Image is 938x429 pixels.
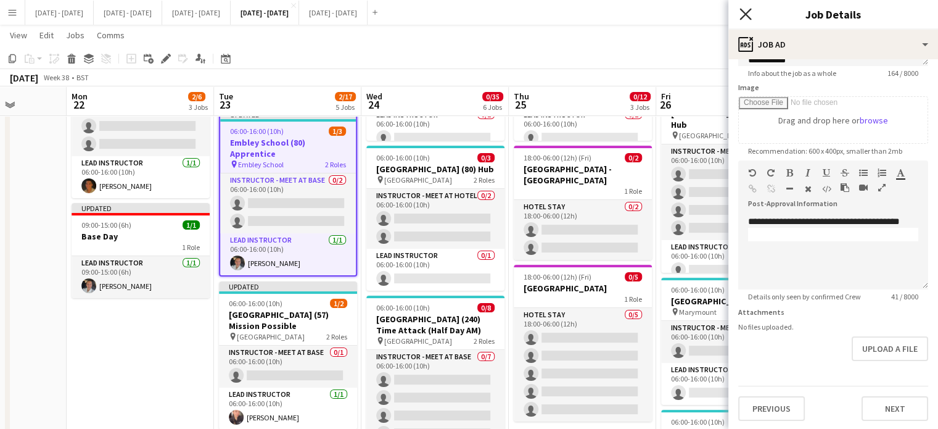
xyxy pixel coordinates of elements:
[76,73,89,82] div: BST
[679,131,747,140] span: [GEOGRAPHIC_DATA]
[804,168,812,178] button: Italic
[220,173,356,233] app-card-role: Instructor - Meet at Base0/206:00-16:00 (10h)
[366,164,504,175] h3: [GEOGRAPHIC_DATA] (80) Hub
[70,98,88,112] span: 22
[630,102,650,112] div: 3 Jobs
[366,249,504,291] app-card-role: Lead Instructor0/106:00-16:00 (10h)
[483,102,503,112] div: 6 Jobs
[384,175,452,185] span: [GEOGRAPHIC_DATA]
[231,1,299,25] button: [DATE] - [DATE]
[35,27,59,43] a: Edit
[182,243,200,252] span: 1 Role
[384,336,452,346] span: [GEOGRAPHIC_DATA]
[748,168,757,178] button: Undo
[738,322,928,331] div: No files uploaded.
[25,1,94,25] button: [DATE] - [DATE]
[625,153,642,162] span: 0/2
[661,296,799,307] h3: [GEOGRAPHIC_DATA] (33) Hub
[514,108,652,150] app-card-role: Lead Instructor0/106:00-16:00 (10h)
[661,91,671,102] span: Fri
[671,417,725,427] span: 06:00-16:00 (10h)
[862,396,928,421] button: Next
[624,294,642,304] span: 1 Role
[514,146,652,260] div: 18:00-06:00 (12h) (Fri)0/2[GEOGRAPHIC_DATA] - [GEOGRAPHIC_DATA]1 RoleHotel Stay0/218:00-06:00 (12h)
[72,91,88,102] span: Mon
[661,240,799,282] app-card-role: Lead Instructor0/106:00-16:00 (10h)
[804,184,812,194] button: Clear Formatting
[72,203,210,213] div: Updated
[72,256,210,298] app-card-role: Lead Instructor1/109:00-15:00 (6h)[PERSON_NAME]
[326,332,347,341] span: 2 Roles
[238,160,284,169] span: Embley School
[661,108,799,130] h3: [GEOGRAPHIC_DATA] (147) Hub
[738,307,784,317] label: Attachments
[5,27,32,43] a: View
[325,160,346,169] span: 2 Roles
[822,184,831,194] button: HTML Code
[72,203,210,298] app-job-card: Updated09:00-15:00 (6h)1/1Base Day1 RoleLead Instructor1/109:00-15:00 (6h)[PERSON_NAME]
[661,90,799,273] app-job-card: 06:00-16:00 (10h)0/5[GEOGRAPHIC_DATA] (147) Hub [GEOGRAPHIC_DATA]2 RolesInstructor - Meet at Hote...
[878,183,886,193] button: Fullscreen
[822,168,831,178] button: Underline
[219,91,233,102] span: Tue
[738,146,912,156] span: Recommendation: 600 x 400px, smaller than 2mb
[219,309,357,331] h3: [GEOGRAPHIC_DATA] (57) Mission Possible
[661,278,799,405] app-job-card: 06:00-16:00 (10h)0/2[GEOGRAPHIC_DATA] (33) Hub Marymount2 RolesInstructor - Meet at Base0/106:00-...
[524,272,591,281] span: 18:00-06:00 (12h) (Fri)
[335,92,356,101] span: 2/17
[477,153,495,162] span: 0/3
[659,98,671,112] span: 26
[72,231,210,242] h3: Base Day
[514,265,652,422] app-job-card: 18:00-06:00 (12h) (Fri)0/5[GEOGRAPHIC_DATA]1 RoleHotel Stay0/518:00-06:00 (12h)
[230,127,284,136] span: 06:00-16:00 (10h)
[330,299,347,308] span: 1/2
[661,144,799,240] app-card-role: Instructor - Meet at Hotel0/406:00-16:00 (10h)
[299,1,368,25] button: [DATE] - [DATE]
[366,189,504,249] app-card-role: Instructor - Meet at Hotel0/206:00-16:00 (10h)
[366,146,504,291] app-job-card: 06:00-16:00 (10h)0/3[GEOGRAPHIC_DATA] (80) Hub [GEOGRAPHIC_DATA]2 RolesInstructor - Meet at Hotel...
[671,285,725,294] span: 06:00-16:00 (10h)
[477,303,495,312] span: 0/8
[878,168,886,178] button: Ordered List
[524,153,591,162] span: 18:00-06:00 (12h) (Fri)
[189,102,208,112] div: 3 Jobs
[219,108,357,277] app-job-card: Updated06:00-16:00 (10h)1/3Embley School (80) Apprentice Embley School2 RolesInstructor - Meet at...
[852,336,928,361] button: Upload a file
[92,27,130,43] a: Comms
[841,168,849,178] button: Strikethrough
[679,307,717,317] span: Marymount
[41,73,72,82] span: Week 38
[229,299,282,308] span: 06:00-16:00 (10h)
[237,332,305,341] span: [GEOGRAPHIC_DATA]
[329,127,346,136] span: 1/3
[482,92,503,101] span: 0/35
[162,1,231,25] button: [DATE] - [DATE]
[514,308,652,422] app-card-role: Hotel Stay0/518:00-06:00 (12h)
[219,281,357,291] div: Updated
[728,30,938,59] div: Job Ad
[183,220,200,230] span: 1/1
[767,168,775,178] button: Redo
[514,164,652,186] h3: [GEOGRAPHIC_DATA] - [GEOGRAPHIC_DATA]
[376,153,430,162] span: 06:00-16:00 (10h)
[94,1,162,25] button: [DATE] - [DATE]
[625,272,642,281] span: 0/5
[630,92,651,101] span: 0/12
[39,30,54,41] span: Edit
[859,183,868,193] button: Insert video
[896,168,905,178] button: Text Color
[72,156,210,198] app-card-role: Lead Instructor1/106:00-16:00 (10h)[PERSON_NAME]
[188,92,205,101] span: 2/6
[841,183,849,193] button: Paste as plain text
[474,175,495,185] span: 2 Roles
[364,98,382,112] span: 24
[661,363,799,405] app-card-role: Lead Instructor0/106:00-16:00 (10h)
[66,30,84,41] span: Jobs
[785,168,794,178] button: Bold
[10,30,27,41] span: View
